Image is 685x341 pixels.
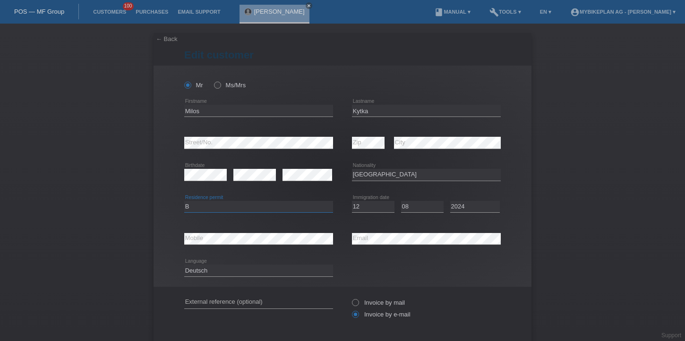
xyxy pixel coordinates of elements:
a: ← Back [156,35,178,42]
a: Customers [88,9,131,15]
a: [PERSON_NAME] [254,8,305,15]
i: book [434,8,444,17]
a: close [306,2,312,9]
i: build [489,8,499,17]
input: Ms/Mrs [214,82,220,88]
a: Purchases [131,9,173,15]
span: 100 [123,2,134,10]
input: Invoice by mail [352,299,358,311]
a: EN ▾ [535,9,556,15]
a: bookManual ▾ [429,9,475,15]
a: Email Support [173,9,225,15]
a: buildTools ▾ [485,9,526,15]
input: Invoice by e-mail [352,311,358,323]
label: Ms/Mrs [214,82,246,89]
a: POS — MF Group [14,8,64,15]
label: Invoice by mail [352,299,405,306]
input: Mr [184,82,190,88]
i: account_circle [570,8,580,17]
h1: Edit customer [184,49,501,61]
a: Support [661,332,681,339]
i: close [307,3,311,8]
a: account_circleMybikeplan AG - [PERSON_NAME] ▾ [565,9,680,15]
label: Invoice by e-mail [352,311,411,318]
label: Mr [184,82,203,89]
